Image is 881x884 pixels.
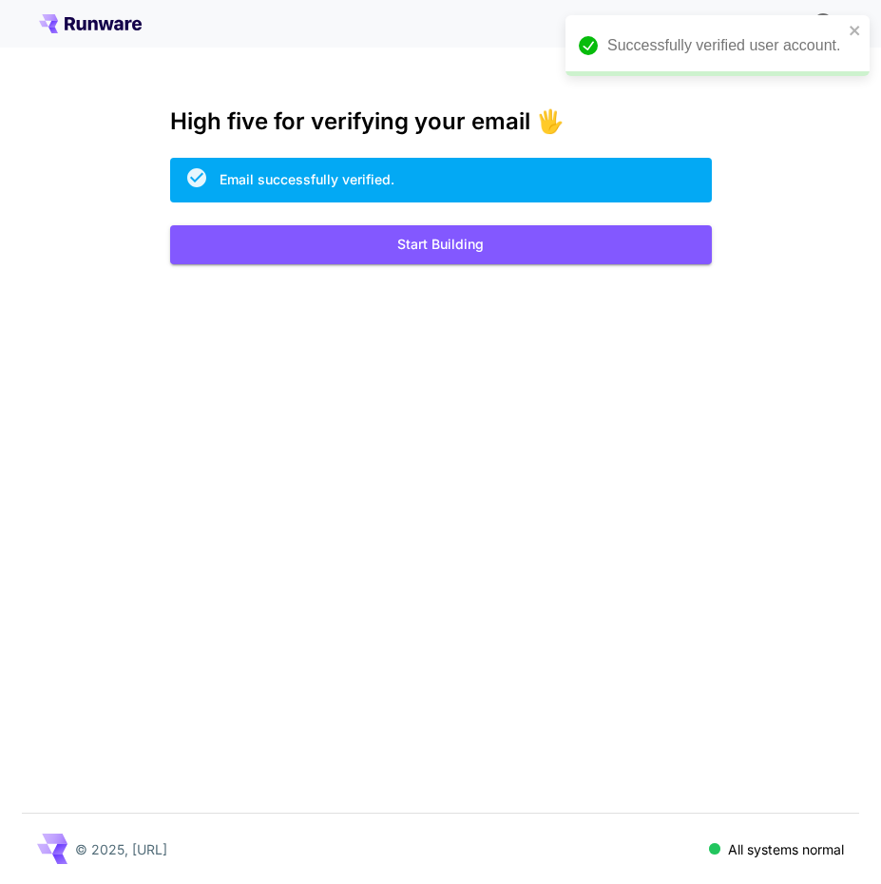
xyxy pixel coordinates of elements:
[170,108,712,135] h3: High five for verifying your email 🖐️
[849,23,862,38] button: close
[220,169,394,189] div: Email successfully verified.
[804,4,842,42] button: In order to qualify for free credit, you need to sign up with a business email address and click ...
[75,839,167,859] p: © 2025, [URL]
[607,34,843,57] div: Successfully verified user account.
[728,839,844,859] p: All systems normal
[170,225,712,264] button: Start Building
